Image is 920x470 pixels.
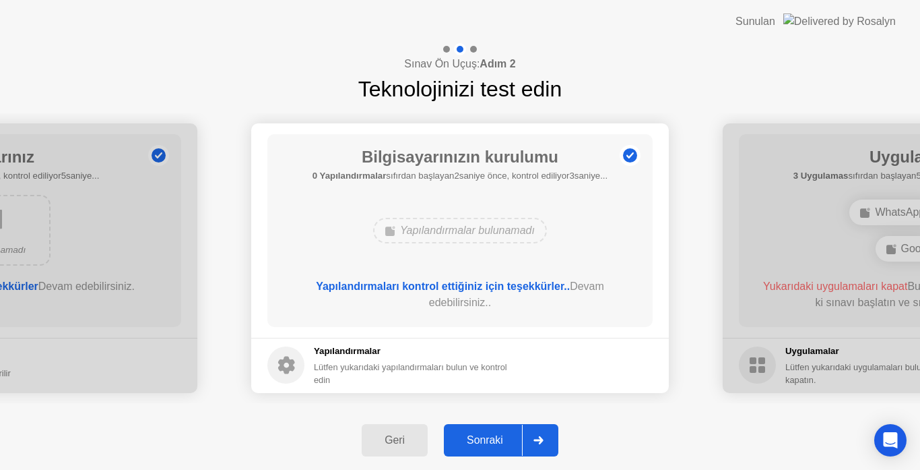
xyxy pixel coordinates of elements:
[362,424,428,457] button: Geri
[448,434,522,446] div: Sonraki
[874,424,907,457] div: Open Intercom Messenger
[313,169,608,183] h5: sıfırdan başlayan2saniye önce, kontrol ediliyor3saniye...
[316,281,570,292] b: Yapılandırmaları kontrol ettiğiniz için teşekkürler..
[358,73,562,105] h1: Teknolojinizi test edin
[404,56,515,72] h4: Sınav Ön Uçuş:
[480,58,515,69] b: Adım 2
[783,13,896,29] img: Delivered by Rosalyn
[444,424,558,457] button: Sonraki
[373,218,547,243] div: Yapılandırmalar bulunamadı
[313,145,608,169] h1: Bilgisayarınızın kurulumu
[314,345,518,358] h5: Yapılandırmalar
[313,171,387,181] b: 0 Yapılandırmalar
[314,361,518,386] div: Lütfen yukarıdaki yapılandırmaları bulun ve kontrol edin
[287,278,634,311] div: Devam edebilirsiniz..
[366,434,424,446] div: Geri
[735,13,775,30] div: Sunulan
